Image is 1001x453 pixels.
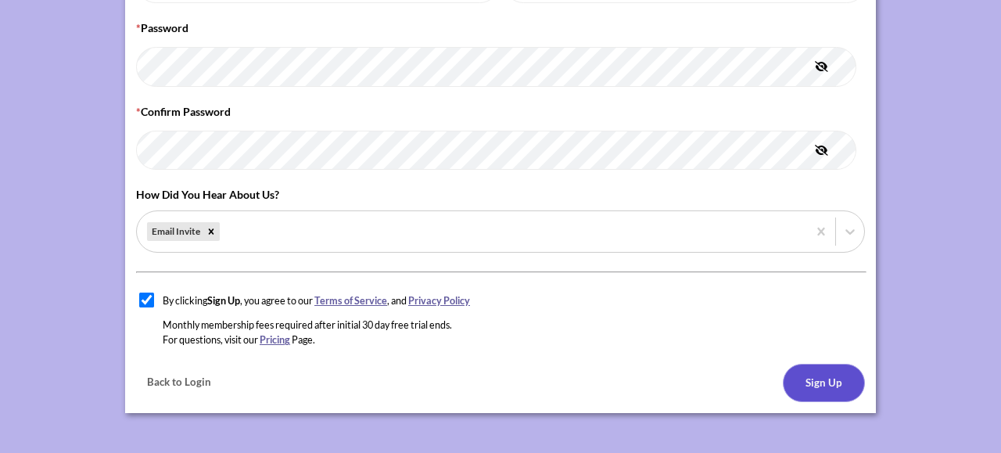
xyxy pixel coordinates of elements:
div: Remove Email Invite [203,222,220,241]
label: Password [136,21,865,97]
label: Confirm Password [136,105,865,181]
p: By clicking , you agree to our , and [163,294,470,309]
a: Back to Login [136,364,222,402]
button: *PasswordOpen Keeper Popup [815,59,828,74]
p: Monthly membership fees required after initial 30 day free trial ends. For questions, visit our P... [163,318,470,348]
button: *Confirm PasswordOpen Keeper Popup [815,142,828,157]
input: *PasswordOpen Keeper Popup [136,47,856,86]
a: Privacy Policy [408,295,470,307]
a: Terms of Service [314,295,387,307]
input: How did you hear about us?Email InviteRemove Email InviteOpen Keeper Popup [223,224,225,240]
button: Back to Login [136,364,222,401]
div: Email Invite [147,222,203,241]
a: Pricing [260,334,290,346]
input: *Confirm PasswordOpen Keeper Popup [136,131,856,170]
label: How did you hear about us? [136,188,865,253]
strong: Sign Up [207,295,240,307]
button: Sign Up [783,364,865,402]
